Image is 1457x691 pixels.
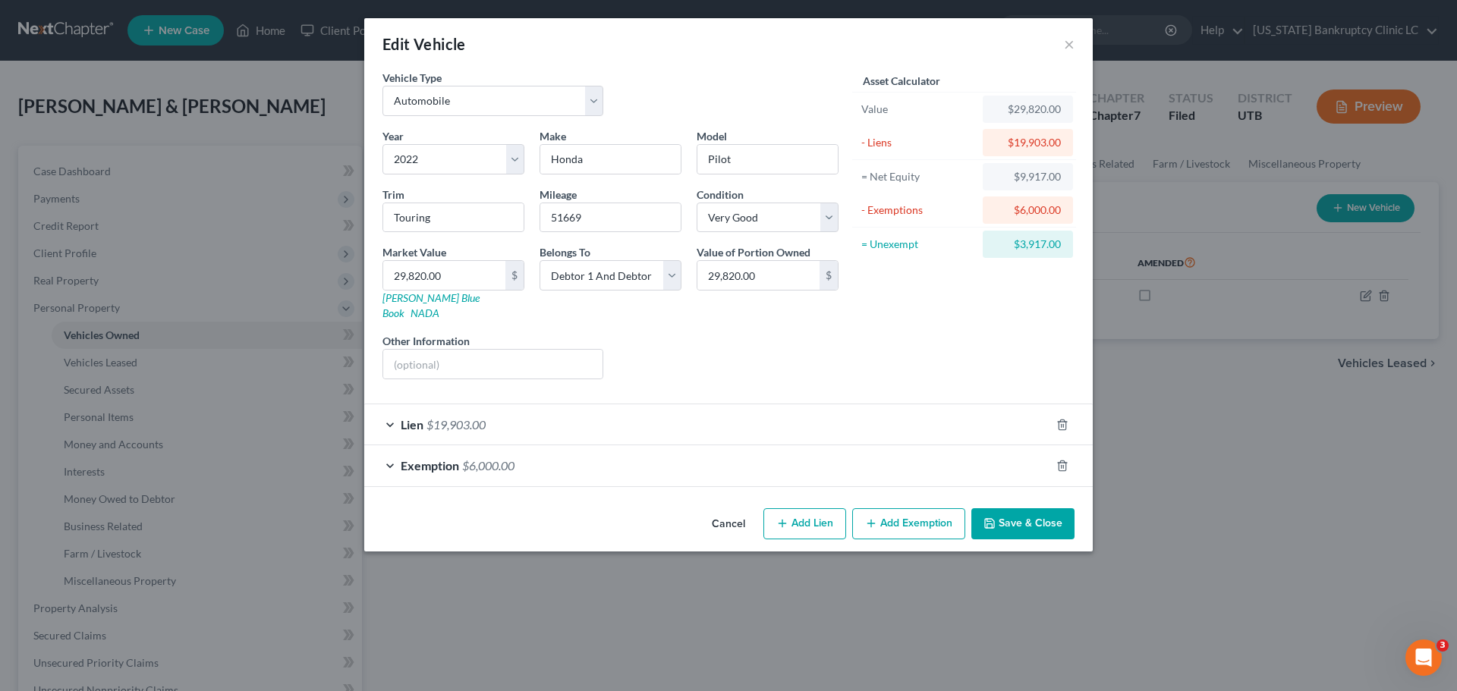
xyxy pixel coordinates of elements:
span: 3 [1437,639,1449,652]
span: Make [540,130,566,143]
a: NADA [411,306,439,319]
label: Mileage [540,187,577,203]
button: Add Exemption [852,508,965,540]
div: $9,917.00 [995,169,1061,184]
input: -- [540,203,681,232]
label: Market Value [382,244,446,260]
input: ex. Nissan [540,145,681,174]
input: 0.00 [697,261,820,290]
label: Asset Calculator [863,73,940,89]
div: $19,903.00 [995,135,1061,150]
span: $19,903.00 [426,417,486,432]
input: ex. Altima [697,145,838,174]
button: × [1064,35,1075,53]
div: Value [861,102,976,117]
div: - Exemptions [861,203,976,218]
label: Other Information [382,333,470,349]
input: (optional) [383,350,603,378]
input: 0.00 [383,261,505,290]
label: Vehicle Type [382,70,442,86]
div: $3,917.00 [995,237,1061,252]
label: Value of Portion Owned [697,244,810,260]
button: Save & Close [971,508,1075,540]
input: ex. LS, LT, etc [383,203,524,232]
div: $ [505,261,524,290]
span: Lien [401,417,423,432]
div: Edit Vehicle [382,33,466,55]
div: $ [820,261,838,290]
div: $29,820.00 [995,102,1061,117]
div: $6,000.00 [995,203,1061,218]
div: - Liens [861,135,976,150]
label: Year [382,128,404,144]
label: Model [697,128,727,144]
label: Condition [697,187,744,203]
span: Exemption [401,458,459,473]
button: Add Lien [763,508,846,540]
iframe: Intercom live chat [1405,639,1442,676]
span: Belongs To [540,246,590,259]
a: [PERSON_NAME] Blue Book [382,291,480,319]
label: Trim [382,187,404,203]
button: Cancel [700,510,757,540]
div: = Net Equity [861,169,976,184]
span: $6,000.00 [462,458,515,473]
div: = Unexempt [861,237,976,252]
